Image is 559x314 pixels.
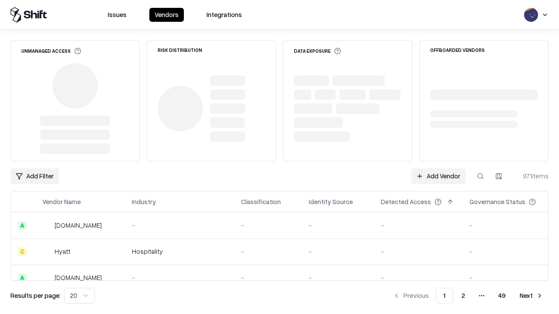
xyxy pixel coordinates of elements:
button: Issues [103,8,132,22]
div: A [18,273,27,282]
div: Classification [241,197,281,206]
button: 1 [436,288,453,304]
img: Hyatt [42,247,51,256]
div: Detected Access [381,197,431,206]
div: - [381,247,455,256]
div: [DOMAIN_NAME] [55,221,102,230]
div: Unmanaged Access [21,48,81,55]
div: - [309,247,367,256]
button: Integrations [201,8,247,22]
div: - [241,247,295,256]
div: Industry [132,197,156,206]
button: Vendors [149,8,184,22]
div: Offboarded Vendors [430,48,485,52]
img: intrado.com [42,221,51,230]
div: - [469,273,550,282]
div: - [381,273,455,282]
button: 49 [491,288,513,304]
div: Vendor Name [42,197,81,206]
div: - [381,221,455,230]
div: [DOMAIN_NAME] [55,273,102,282]
button: Next [514,288,549,304]
div: 971 items [514,171,549,181]
img: primesec.co.il [42,273,51,282]
div: - [309,221,367,230]
nav: pagination [388,288,549,304]
div: Governance Status [469,197,525,206]
p: Results per page: [10,291,61,300]
div: - [132,221,227,230]
div: Identity Source [309,197,353,206]
div: Hyatt [55,247,70,256]
div: - [241,221,295,230]
div: Risk Distribution [158,48,202,52]
button: Add Filter [10,168,59,184]
div: - [241,273,295,282]
div: - [132,273,227,282]
div: - [309,273,367,282]
button: 2 [455,288,472,304]
div: Hospitality [132,247,227,256]
div: Data Exposure [294,48,341,55]
div: - [469,221,550,230]
div: C [18,247,27,256]
div: - [469,247,550,256]
div: A [18,221,27,230]
a: Add Vendor [411,168,466,184]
